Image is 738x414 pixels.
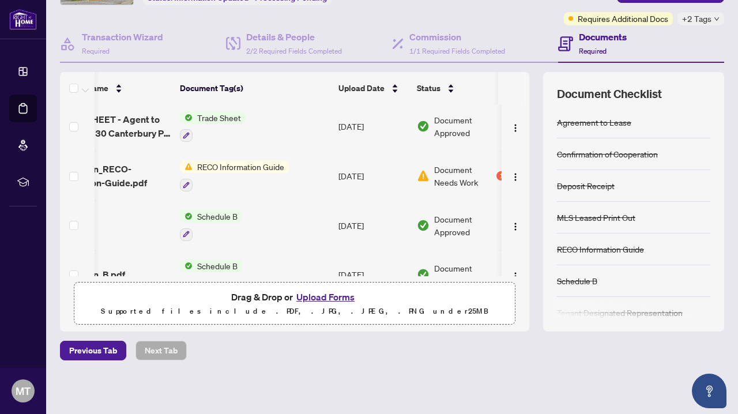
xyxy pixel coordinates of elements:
[74,283,515,325] span: Drag & Drop orUpload FormsSupported files include .PDF, .JPG, .JPEG, .PNG under25MB
[180,160,193,173] img: Status Icon
[81,304,508,318] p: Supported files include .PDF, .JPG, .JPEG, .PNG under 25 MB
[334,201,412,250] td: [DATE]
[557,243,644,255] div: RECO Information Guide
[53,162,171,190] span: 3_DigiSign_RECO-Information-Guide.pdf
[193,259,242,272] span: Schedule B
[579,47,607,55] span: Required
[48,72,175,104] th: (12) File Name
[180,210,242,241] button: Status IconSchedule B
[409,47,505,55] span: 1/1 Required Fields Completed
[692,374,726,408] button: Open asap
[180,210,193,223] img: Status Icon
[334,102,412,152] td: [DATE]
[246,30,342,44] h4: Details & People
[579,30,627,44] h4: Documents
[180,259,193,272] img: Status Icon
[417,82,440,95] span: Status
[180,160,289,191] button: Status IconRECO Information Guide
[417,120,430,133] img: Document Status
[506,167,525,185] button: Logo
[69,341,117,360] span: Previous Tab
[334,151,412,201] td: [DATE]
[417,170,430,182] img: Document Status
[9,9,37,30] img: logo
[434,262,506,287] span: Document Approved
[180,111,246,142] button: Status IconTrade Sheet
[557,148,658,160] div: Confirmation of Cooperation
[417,219,430,232] img: Document Status
[180,111,193,124] img: Status Icon
[496,171,506,180] div: 1
[53,112,171,140] span: TRADE SHEET - Agent to REVIEW - 30 Canterbury Pl 205.pdf
[511,172,520,182] img: Logo
[193,111,246,124] span: Trade Sheet
[175,72,334,104] th: Document Tag(s)
[180,259,242,291] button: Status IconSchedule B
[557,211,635,224] div: MLS Leased Print Out
[434,114,506,139] span: Document Approved
[682,12,711,25] span: +2 Tags
[82,30,163,44] h4: Transaction Wizard
[293,289,358,304] button: Upload Forms
[16,383,31,399] span: MT
[434,163,494,189] span: Document Needs Work
[434,213,506,238] span: Document Approved
[409,30,505,44] h4: Commission
[231,289,358,304] span: Drag & Drop or
[193,160,289,173] span: RECO Information Guide
[246,47,342,55] span: 2/2 Required Fields Completed
[714,16,720,22] span: down
[334,72,412,104] th: Upload Date
[578,12,668,25] span: Requires Additional Docs
[135,341,187,360] button: Next Tab
[511,123,520,133] img: Logo
[557,179,615,192] div: Deposit Receipt
[511,222,520,231] img: Logo
[193,210,242,223] span: Schedule B
[60,341,126,360] button: Previous Tab
[412,72,510,104] th: Status
[338,82,385,95] span: Upload Date
[557,116,631,129] div: Agreement to Lease
[511,272,520,281] img: Logo
[506,216,525,235] button: Logo
[506,117,525,136] button: Logo
[334,250,412,300] td: [DATE]
[417,268,430,281] img: Document Status
[557,86,662,102] span: Document Checklist
[557,274,597,287] div: Schedule B
[82,47,110,55] span: Required
[506,265,525,284] button: Logo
